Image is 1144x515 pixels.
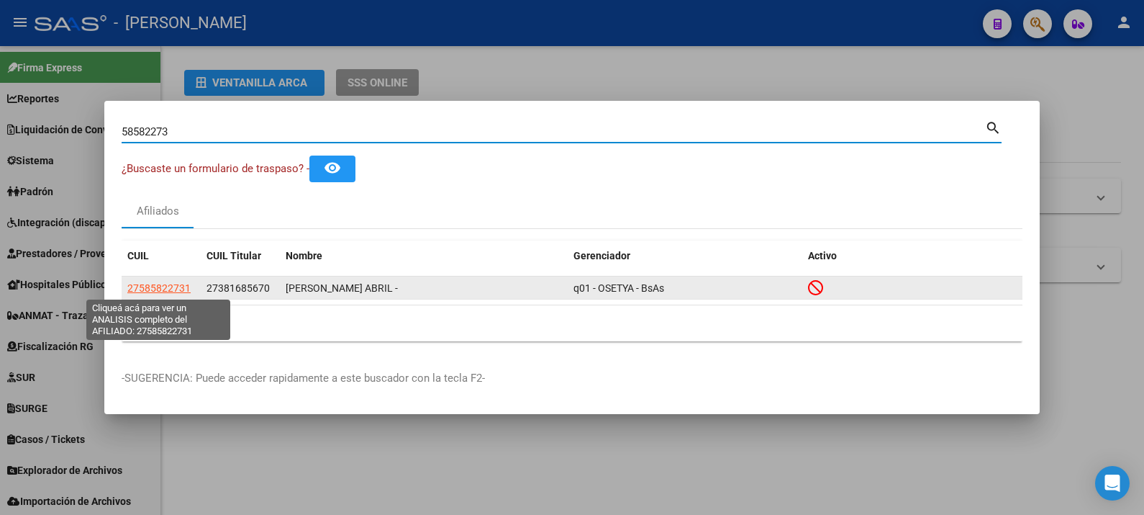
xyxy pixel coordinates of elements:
[206,250,261,261] span: CUIL Titular
[122,241,201,272] datatable-header-cell: CUIL
[808,250,837,261] span: Activo
[324,159,341,176] mat-icon: remove_red_eye
[1095,466,1130,501] div: Open Intercom Messenger
[122,162,309,175] span: ¿Buscaste un formulario de traspaso? -
[286,250,322,261] span: Nombre
[568,241,802,272] datatable-header-cell: Gerenciador
[573,250,630,261] span: Gerenciador
[137,203,179,220] div: Afiliados
[127,282,191,294] span: 27585822731
[985,118,1002,135] mat-icon: search
[573,282,664,294] span: q01 - OSETYA - BsAs
[286,280,562,297] div: [PERSON_NAME] ABRIL -
[127,250,149,261] span: CUIL
[122,305,1022,341] div: 1 total
[802,241,1022,272] datatable-header-cell: Activo
[206,282,270,294] span: 27381685670
[201,241,280,272] datatable-header-cell: CUIL Titular
[122,370,1022,387] p: -SUGERENCIA: Puede acceder rapidamente a este buscador con la tecla F2-
[280,241,568,272] datatable-header-cell: Nombre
